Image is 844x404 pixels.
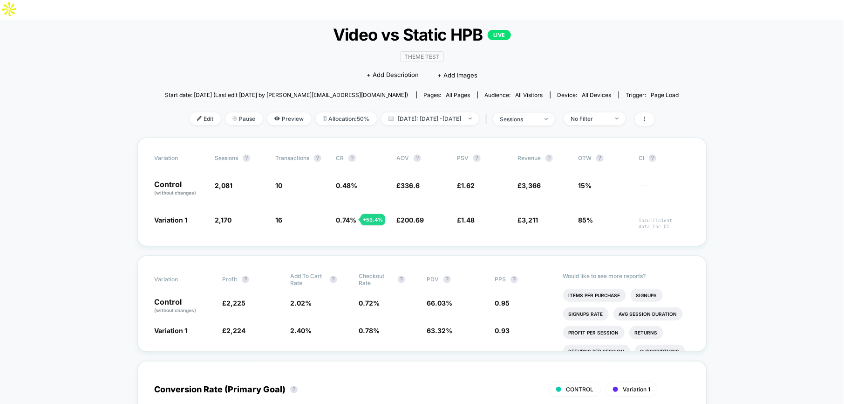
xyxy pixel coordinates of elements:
[275,216,282,224] span: 16
[582,91,612,98] span: all devices
[483,112,493,126] span: |
[336,216,356,224] span: 0.74 %
[563,326,625,339] li: Profit Per Session
[330,276,337,283] button: ?
[154,216,187,224] span: Variation 1
[473,154,481,162] button: ?
[154,298,213,314] p: Control
[629,326,663,339] li: Returns
[571,115,608,122] div: No Filter
[522,216,538,224] span: 3,211
[348,154,356,162] button: ?
[291,272,325,286] span: Add To Cart Rate
[578,154,629,162] span: OTW
[427,299,452,307] span: 66.03 %
[291,327,312,334] span: 2.40 %
[400,51,444,62] span: Theme Test
[291,299,312,307] span: 2.02 %
[500,116,538,123] div: sessions
[485,91,543,98] div: Audience:
[242,276,249,283] button: ?
[651,91,679,98] span: Page Load
[222,276,237,283] span: Profit
[427,327,452,334] span: 63.32 %
[226,327,245,334] span: 2,224
[639,183,690,196] span: ---
[545,118,548,120] img: end
[635,345,685,358] li: Subscriptions
[323,116,327,121] img: rebalance
[623,386,650,393] span: Variation 1
[615,118,619,119] img: end
[290,386,298,393] button: ?
[495,276,506,283] span: PPS
[154,154,205,162] span: Variation
[359,327,380,334] span: 0.78 %
[225,112,263,125] span: Pause
[517,181,541,189] span: £
[457,154,469,161] span: PSV
[578,216,593,224] span: 85%
[154,307,196,313] span: (without changes)
[550,91,619,98] span: Device:
[401,181,420,189] span: 336.6
[401,216,424,224] span: 200.69
[197,116,202,121] img: edit
[613,307,683,320] li: Avg Session Duration
[457,181,475,189] span: £
[563,289,626,302] li: Items Per Purchase
[596,154,604,162] button: ?
[191,25,653,44] span: Video vs Static HPB
[517,154,541,161] span: Revenue
[566,386,593,393] span: CONTROL
[414,154,421,162] button: ?
[367,70,419,80] span: + Add Description
[396,154,409,161] span: AOV
[396,216,424,224] span: £
[215,154,238,161] span: Sessions
[469,118,472,119] img: end
[443,276,451,283] button: ?
[639,154,690,162] span: CI
[578,181,592,189] span: 15%
[631,289,663,302] li: Signups
[381,112,479,125] span: [DATE]: [DATE] - [DATE]
[336,181,357,189] span: 0.48 %
[563,272,690,279] p: Would like to see more reports?
[361,214,385,225] div: + 53.4 %
[215,181,232,189] span: 2,081
[154,190,196,195] span: (without changes)
[457,216,475,224] span: £
[437,71,477,79] span: + Add Images
[639,217,690,230] span: Insufficient data for CI
[495,327,510,334] span: 0.93
[461,181,475,189] span: 1.62
[275,181,282,189] span: 10
[226,299,245,307] span: 2,225
[626,91,679,98] div: Trigger:
[522,181,541,189] span: 3,366
[517,216,538,224] span: £
[649,154,656,162] button: ?
[563,345,630,358] li: Returns Per Session
[243,154,250,162] button: ?
[359,272,393,286] span: Checkout Rate
[516,91,543,98] span: All Visitors
[215,216,231,224] span: 2,170
[275,154,309,161] span: Transactions
[398,276,405,283] button: ?
[222,327,245,334] span: £
[488,30,511,40] p: LIVE
[545,154,553,162] button: ?
[424,91,470,98] div: Pages:
[154,181,205,196] p: Control
[232,116,237,121] img: end
[388,116,394,121] img: calendar
[267,112,311,125] span: Preview
[495,299,510,307] span: 0.95
[427,276,439,283] span: PDV
[446,91,470,98] span: all pages
[154,272,205,286] span: Variation
[165,91,408,98] span: Start date: [DATE] (Last edit [DATE] by [PERSON_NAME][EMAIL_ADDRESS][DOMAIN_NAME])
[563,307,609,320] li: Signups Rate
